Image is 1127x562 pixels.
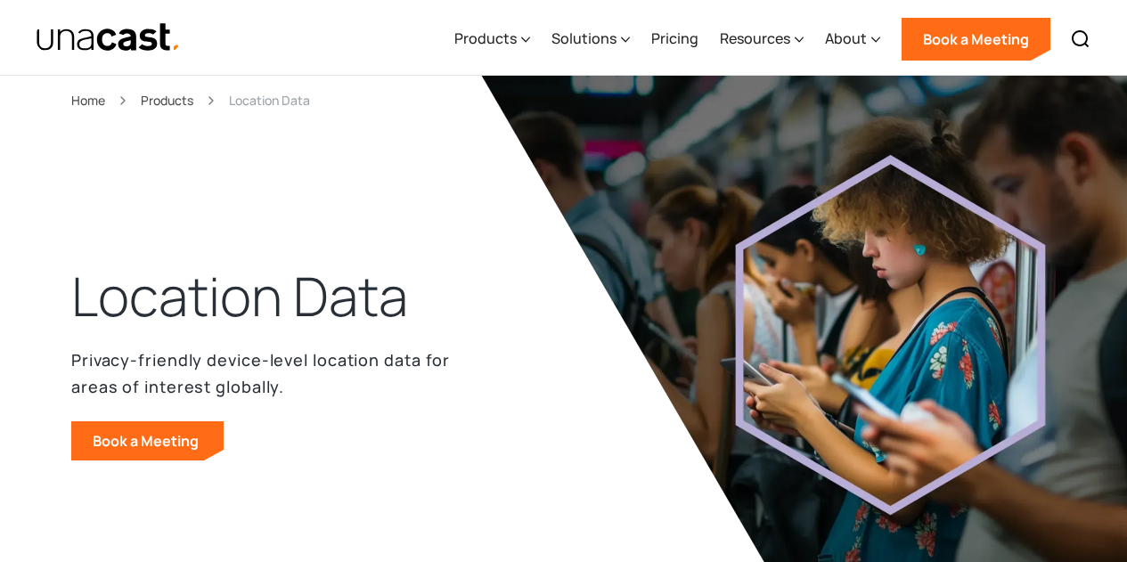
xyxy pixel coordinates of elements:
div: About [825,28,867,49]
img: Search icon [1070,29,1091,50]
img: Unacast text logo [36,22,181,53]
a: Home [71,90,105,110]
div: Resources [720,28,790,49]
a: Products [141,90,193,110]
h1: Location Data [71,261,408,332]
div: Products [454,28,517,49]
div: About [825,3,880,76]
a: Book a Meeting [71,421,224,460]
a: Book a Meeting [902,18,1050,61]
p: Privacy-friendly device-level location data for areas of interest globally. [71,346,493,400]
a: Pricing [651,3,698,76]
div: Solutions [551,28,617,49]
div: Solutions [551,3,630,76]
div: Location Data [229,90,310,110]
div: Resources [720,3,804,76]
div: Products [454,3,530,76]
a: home [36,22,181,53]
